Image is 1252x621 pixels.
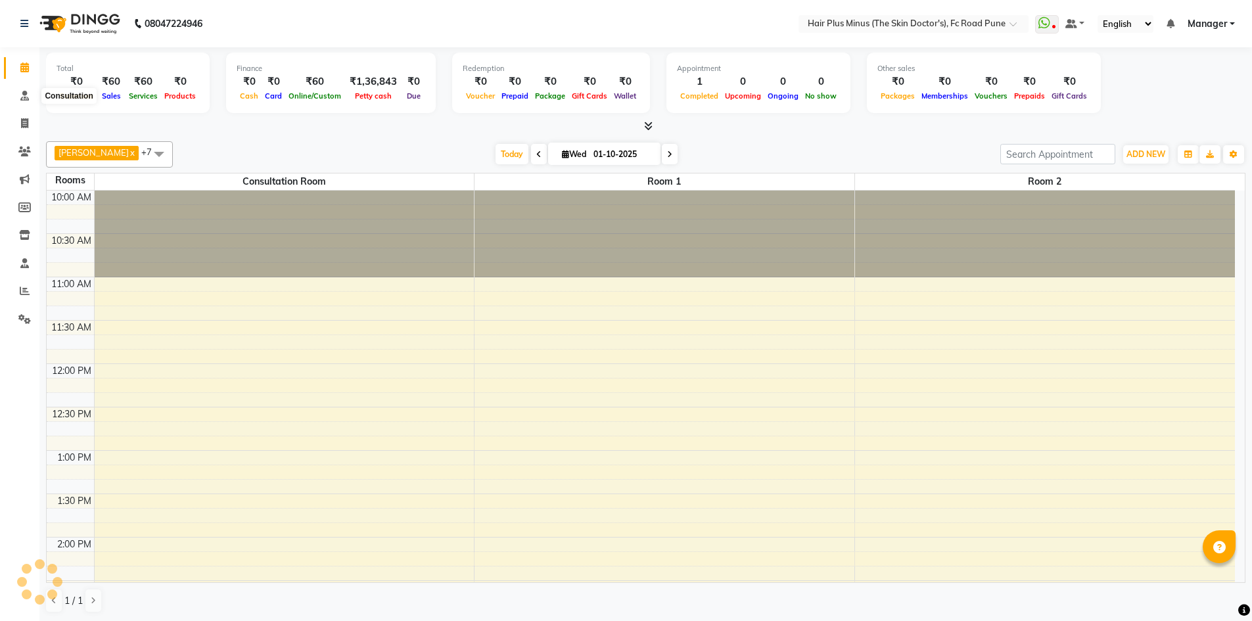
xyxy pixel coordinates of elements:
div: 1:30 PM [55,494,94,508]
input: Search Appointment [1000,144,1115,164]
div: 0 [722,74,764,89]
a: x [129,147,135,158]
button: ADD NEW [1123,145,1169,164]
div: 12:00 PM [49,364,94,378]
span: Due [404,91,424,101]
span: Products [161,91,199,101]
div: ₹0 [402,74,425,89]
span: Cash [237,91,262,101]
div: ₹0 [463,74,498,89]
iframe: chat widget [1197,568,1239,608]
div: 1:00 PM [55,451,94,465]
b: 08047224946 [145,5,202,42]
div: Consultation [41,88,96,104]
span: Consultation Room [95,173,475,190]
div: ₹0 [971,74,1011,89]
div: ₹0 [1011,74,1048,89]
span: Gift Cards [568,91,611,101]
div: 0 [764,74,802,89]
div: 10:00 AM [49,191,94,204]
div: 2:30 PM [55,581,94,595]
span: Completed [677,91,722,101]
div: 1 [677,74,722,89]
div: ₹0 [1048,74,1090,89]
div: ₹0 [57,74,97,89]
div: Other sales [877,63,1090,74]
div: Appointment [677,63,840,74]
div: ₹0 [161,74,199,89]
span: Upcoming [722,91,764,101]
div: ₹60 [97,74,126,89]
span: Sales [99,91,124,101]
div: ₹0 [237,74,262,89]
span: Online/Custom [285,91,344,101]
span: Today [496,144,528,164]
span: Prepaid [498,91,532,101]
div: Total [57,63,199,74]
div: ₹60 [285,74,344,89]
div: ₹0 [498,74,532,89]
div: ₹0 [532,74,568,89]
span: Petty cash [352,91,395,101]
span: 1 / 1 [64,594,83,608]
span: Package [532,91,568,101]
div: 0 [802,74,840,89]
span: Manager [1188,17,1227,31]
span: Ongoing [764,91,802,101]
span: Packages [877,91,918,101]
div: ₹0 [918,74,971,89]
span: Wed [559,149,590,159]
span: [PERSON_NAME] [58,147,129,158]
span: Room 2 [855,173,1235,190]
div: ₹1,36,843 [344,74,402,89]
span: Room 1 [475,173,854,190]
input: 2025-10-01 [590,145,655,164]
span: Voucher [463,91,498,101]
div: 11:30 AM [49,321,94,334]
span: Services [126,91,161,101]
span: No show [802,91,840,101]
div: Redemption [463,63,639,74]
span: Gift Cards [1048,91,1090,101]
img: logo [34,5,124,42]
div: 11:00 AM [49,277,94,291]
span: ADD NEW [1126,149,1165,159]
div: ₹60 [126,74,161,89]
span: Vouchers [971,91,1011,101]
div: ₹0 [262,74,285,89]
div: Finance [237,63,425,74]
div: ₹0 [611,74,639,89]
div: ₹0 [568,74,611,89]
span: Memberships [918,91,971,101]
span: Prepaids [1011,91,1048,101]
span: Card [262,91,285,101]
span: Wallet [611,91,639,101]
div: 10:30 AM [49,234,94,248]
div: 12:30 PM [49,407,94,421]
div: ₹0 [877,74,918,89]
div: 2:00 PM [55,538,94,551]
span: +7 [141,147,162,157]
div: Rooms [47,173,94,187]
